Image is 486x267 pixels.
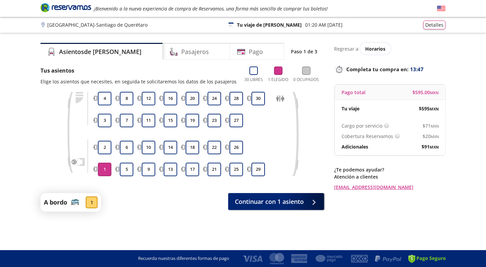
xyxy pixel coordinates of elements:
[430,106,439,111] small: MXN
[437,4,446,13] button: English
[230,92,243,105] button: 28
[431,134,439,139] small: MXN
[208,114,221,127] button: 23
[142,163,155,176] button: 9
[251,163,265,176] button: 29
[186,114,199,127] button: 19
[186,163,199,176] button: 17
[186,92,199,105] button: 20
[293,77,319,83] p: 0 Ocupados
[423,21,446,29] button: Detalles
[431,124,439,129] small: MXN
[334,173,446,180] p: Atención a clientes
[334,43,446,54] div: Regresar a ver horarios
[423,133,439,140] span: $ 20
[412,89,439,96] span: $ 595.00
[249,47,263,56] h4: Pago
[291,48,317,55] p: Paso 1 de 3
[237,21,302,28] p: Tu viaje de [PERSON_NAME]
[235,197,304,206] span: Continuar con 1 asiento
[120,92,133,105] button: 8
[142,92,155,105] button: 12
[47,21,147,28] p: [GEOGRAPHIC_DATA] - Santiago de Querétaro
[120,141,133,154] button: 6
[98,114,111,127] button: 3
[244,77,263,83] p: 30 Libres
[98,92,111,105] button: 4
[138,255,229,262] p: Recuerda nuestras diferentes formas de pago
[208,141,221,154] button: 22
[94,5,328,12] em: ¡Bienvenido a la nueva experiencia de compra de Reservamos, una forma más sencilla de comprar tus...
[334,64,446,74] p: Completa tu compra en :
[342,89,366,96] p: Pago total
[230,141,243,154] button: 26
[305,21,343,28] p: 01:20 AM [DATE]
[164,92,177,105] button: 16
[40,78,237,85] p: Elige los asientos que necesites, en seguida te solicitaremos los datos de los pasajeros
[98,163,111,176] button: 1
[430,144,439,150] small: MXN
[142,114,155,127] button: 11
[342,122,382,129] p: Cargo por servicio
[208,92,221,105] button: 24
[186,141,199,154] button: 18
[423,122,439,129] span: $ 71
[251,92,265,105] button: 30
[120,163,133,176] button: 5
[334,45,358,52] p: Regresar a
[342,133,393,140] p: Cobertura Reservamos
[164,114,177,127] button: 15
[44,198,67,207] p: A bordo
[334,184,446,191] a: [EMAIL_ADDRESS][DOMAIN_NAME]
[422,143,439,150] span: $ 91
[230,114,243,127] button: 27
[268,77,288,83] p: 1 Elegido
[86,196,98,208] div: 1
[164,141,177,154] button: 14
[410,65,424,73] span: 13:47
[365,46,385,52] span: Horarios
[430,90,439,95] small: MXN
[142,141,155,154] button: 10
[342,143,368,150] p: Adicionales
[120,114,133,127] button: 7
[40,2,91,15] a: Brand Logo
[98,141,111,154] button: 2
[419,105,439,112] span: $ 595
[230,163,243,176] button: 25
[334,166,446,173] p: ¿Te podemos ayudar?
[228,193,324,210] button: Continuar con 1 asiento
[40,66,237,75] p: Tus asientos
[208,163,221,176] button: 21
[181,47,209,56] h4: Pasajeros
[164,163,177,176] button: 13
[342,105,359,112] p: Tu viaje
[59,47,141,56] h4: Asientos de [PERSON_NAME]
[40,2,91,12] i: Brand Logo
